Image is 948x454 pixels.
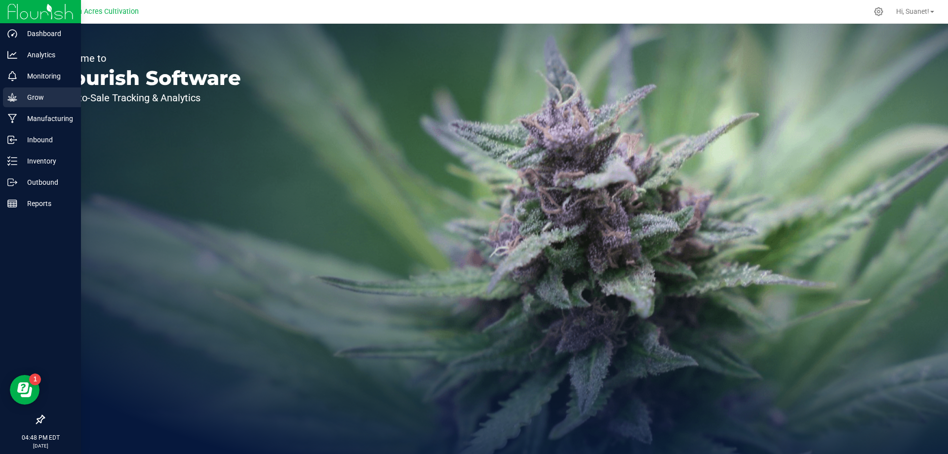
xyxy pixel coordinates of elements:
[29,373,41,385] iframe: Resource center unread badge
[17,176,77,188] p: Outbound
[7,114,17,124] inline-svg: Manufacturing
[10,375,39,405] iframe: Resource center
[17,70,77,82] p: Monitoring
[17,49,77,61] p: Analytics
[7,29,17,39] inline-svg: Dashboard
[7,92,17,102] inline-svg: Grow
[53,53,241,63] p: Welcome to
[17,198,77,209] p: Reports
[53,68,241,88] p: Flourish Software
[7,199,17,208] inline-svg: Reports
[53,93,241,103] p: Seed-to-Sale Tracking & Analytics
[17,134,77,146] p: Inbound
[7,71,17,81] inline-svg: Monitoring
[872,7,885,16] div: Manage settings
[17,91,77,103] p: Grow
[7,177,17,187] inline-svg: Outbound
[63,7,139,16] span: Green Acres Cultivation
[7,50,17,60] inline-svg: Analytics
[4,442,77,450] p: [DATE]
[7,156,17,166] inline-svg: Inventory
[4,433,77,442] p: 04:48 PM EDT
[17,155,77,167] p: Inventory
[896,7,929,15] span: Hi, Suanet!
[17,113,77,124] p: Manufacturing
[7,135,17,145] inline-svg: Inbound
[17,28,77,40] p: Dashboard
